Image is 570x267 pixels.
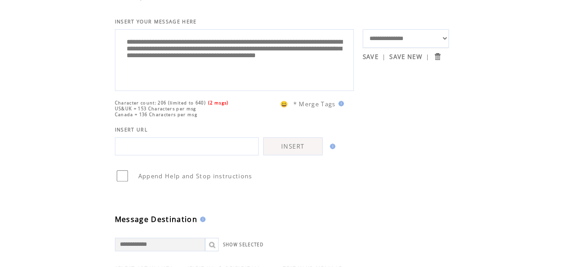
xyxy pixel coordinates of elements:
[293,100,336,108] span: * Merge Tags
[327,144,335,149] img: help.gif
[115,100,206,106] span: Character count: 206 (limited to 640)
[115,18,197,25] span: INSERT YOUR MESSAGE HERE
[389,53,422,61] a: SAVE NEW
[263,137,323,155] a: INSERT
[208,100,229,106] span: (2 msgs)
[115,106,196,112] span: US&UK = 153 Characters per msg
[197,217,205,222] img: help.gif
[138,172,252,180] span: Append Help and Stop instructions
[363,53,378,61] a: SAVE
[433,52,442,61] input: Submit
[223,242,264,248] a: SHOW SELECTED
[115,214,197,224] span: Message Destination
[280,100,288,108] span: 😀
[336,101,344,106] img: help.gif
[426,53,429,61] span: |
[115,112,197,118] span: Canada = 136 Characters per msg
[115,127,148,133] span: INSERT URL
[382,53,386,61] span: |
